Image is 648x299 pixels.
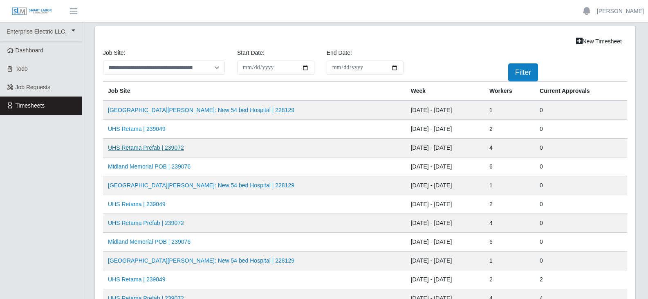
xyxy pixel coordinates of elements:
[484,270,535,289] td: 2
[16,65,28,72] span: Todo
[484,82,535,101] th: Workers
[406,214,484,233] td: [DATE] - [DATE]
[484,195,535,214] td: 2
[535,233,627,252] td: 0
[597,7,644,16] a: [PERSON_NAME]
[406,233,484,252] td: [DATE] - [DATE]
[108,107,294,113] a: [GEOGRAPHIC_DATA][PERSON_NAME]: New 54 bed Hospital | 228129
[535,139,627,157] td: 0
[535,214,627,233] td: 0
[406,252,484,270] td: [DATE] - [DATE]
[327,49,352,57] label: End Date:
[108,276,166,283] a: UHS Retama | 239049
[406,195,484,214] td: [DATE] - [DATE]
[108,201,166,207] a: UHS Retama | 239049
[508,63,538,81] button: Filter
[571,34,627,49] a: New Timesheet
[16,102,45,109] span: Timesheets
[484,233,535,252] td: 6
[108,182,294,189] a: [GEOGRAPHIC_DATA][PERSON_NAME]: New 54 bed Hospital | 228129
[406,82,484,101] th: Week
[108,238,191,245] a: Midland Memorial POB | 239076
[535,176,627,195] td: 0
[484,252,535,270] td: 1
[103,49,125,57] label: job site:
[108,126,166,132] a: UHS Retama | 239049
[406,101,484,120] td: [DATE] - [DATE]
[406,176,484,195] td: [DATE] - [DATE]
[237,49,265,57] label: Start Date:
[535,82,627,101] th: Current Approvals
[406,139,484,157] td: [DATE] - [DATE]
[406,120,484,139] td: [DATE] - [DATE]
[535,101,627,120] td: 0
[103,82,406,101] th: job site
[11,7,52,16] img: SLM Logo
[406,270,484,289] td: [DATE] - [DATE]
[535,157,627,176] td: 0
[16,84,51,90] span: Job Requests
[16,47,44,54] span: Dashboard
[406,157,484,176] td: [DATE] - [DATE]
[108,220,184,226] a: UHS Retama Prefab | 239072
[108,257,294,264] a: [GEOGRAPHIC_DATA][PERSON_NAME]: New 54 bed Hospital | 228129
[535,120,627,139] td: 0
[108,144,184,151] a: UHS Retama Prefab | 239072
[484,214,535,233] td: 4
[108,163,191,170] a: Midland Memorial POB | 239076
[484,120,535,139] td: 2
[535,252,627,270] td: 0
[484,139,535,157] td: 4
[484,101,535,120] td: 1
[535,270,627,289] td: 2
[484,157,535,176] td: 6
[484,176,535,195] td: 1
[535,195,627,214] td: 0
